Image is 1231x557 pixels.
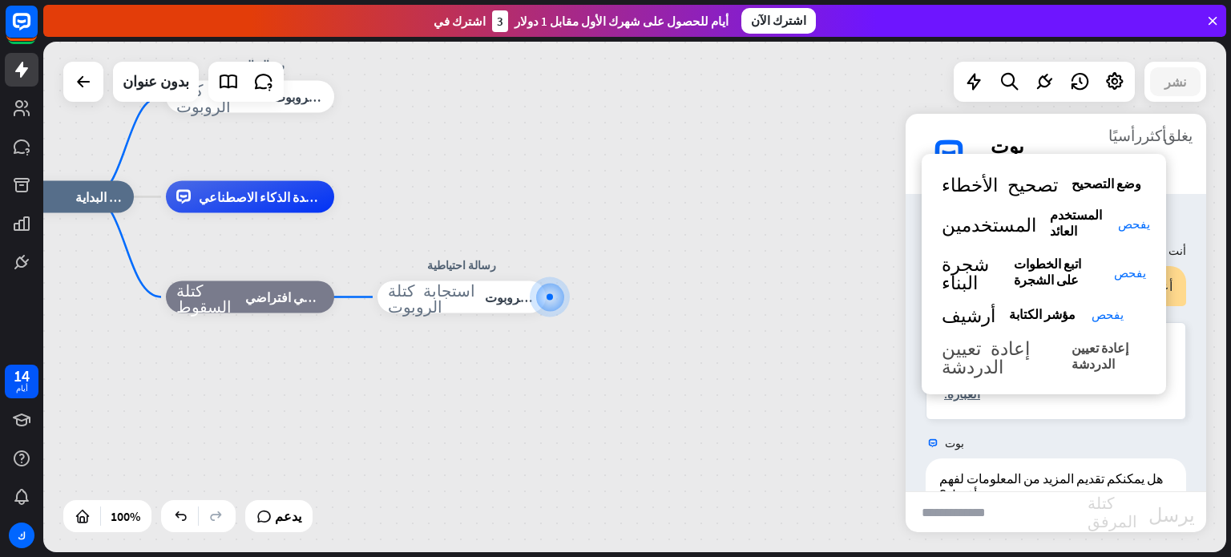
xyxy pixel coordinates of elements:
font: خيار احتياطي افتراضي [245,289,362,305]
font: أيام [16,383,28,394]
font: إعادة تعيين الدردشة [1072,340,1128,372]
font: بوت [945,436,964,450]
button: افتح أداة الدردشة المباشرة [13,6,61,54]
font: كتلة السقوط [176,281,232,313]
font: أرشيف [942,305,995,323]
font: نشر [1164,74,1186,90]
font: رسالة احتياطية [427,258,496,272]
font: أيام للحصول على شهرك الأول مقابل 1 دولار [515,14,729,29]
font: 100% [111,508,140,524]
font: استجابة الروبوت [273,89,358,105]
font: يفحص [1092,308,1124,320]
font: كتلة المرفق [1088,494,1137,528]
font: اشترك في [434,14,486,29]
font: 3 [497,14,503,29]
a: 14 أيام [5,365,38,398]
font: ك [18,530,26,542]
font: يغلق [1164,127,1193,142]
font: أنت [1168,244,1186,258]
font: بدون عنوان [123,72,189,91]
font: نقطة البداية [75,189,136,205]
font: استجابة كتلة الروبوت [388,281,475,313]
font: تصحيح الأخطاء [942,174,1058,192]
font: بوت [991,134,1024,159]
font: اشترك الآن [751,13,806,28]
font: المستخدمين [942,214,1036,232]
font: رسالة الترحيب [216,58,285,72]
font: يفحص [1114,266,1146,278]
font: استجابة الروبوت [485,289,570,305]
font: أكثر_رأسيًا [1108,127,1166,142]
font: يدعم [275,508,301,524]
font: هل يمكنكم تقديم المزيد من المعلومات لفهم أفضل؟ [939,470,1165,503]
font: إعادة تعيين الدردشة [942,337,1030,374]
font: يرسل [1148,503,1195,522]
font: يفحص [1118,217,1150,229]
font: وضع التصحيح [1072,176,1141,192]
font: مؤشر الكتابة [1009,306,1076,322]
font: مساعدة الذكاء الاصطناعي [199,189,336,205]
font: 14 [14,365,30,385]
div: مستشار غازي [123,62,189,102]
font: المستخدم العائد [1050,207,1102,239]
font: شجرة البناء [942,253,989,290]
font: اتبع الخطوات على الشجرة [1014,256,1081,288]
button: نشر [1150,67,1201,96]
